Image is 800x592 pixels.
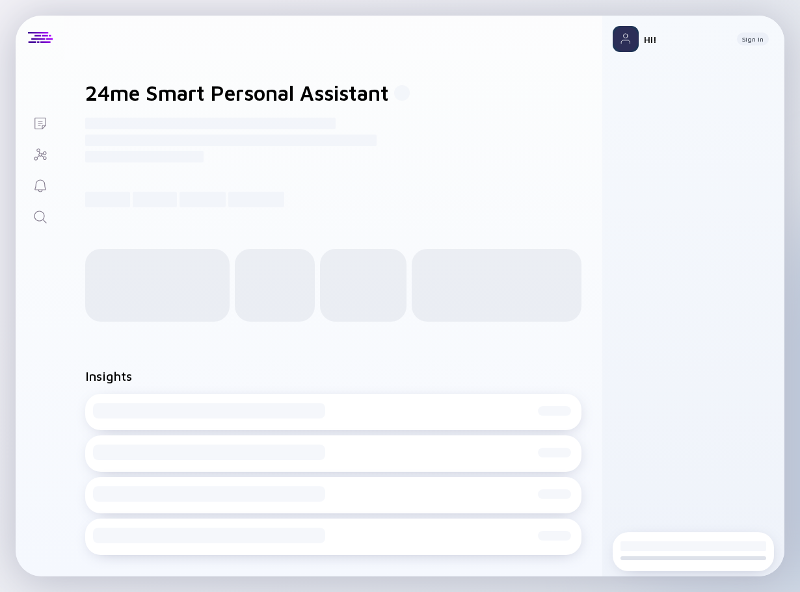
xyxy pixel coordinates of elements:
a: Search [16,200,64,231]
div: Hi! [644,34,727,45]
h1: 24me Smart Personal Assistant [85,81,389,105]
img: Profile Picture [613,26,639,52]
a: Investor Map [16,138,64,169]
button: Sign In [737,32,769,45]
a: Lists [16,107,64,138]
a: Reminders [16,169,64,200]
h2: Insights [85,368,132,383]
